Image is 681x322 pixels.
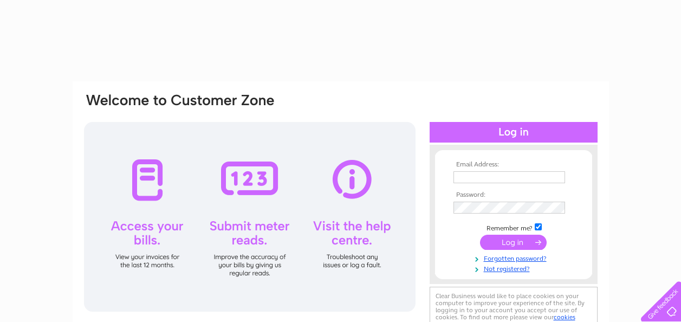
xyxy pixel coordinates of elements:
[453,253,576,263] a: Forgotten password?
[480,235,547,250] input: Submit
[451,161,576,169] th: Email Address:
[451,191,576,199] th: Password:
[451,222,576,233] td: Remember me?
[453,263,576,273] a: Not registered?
